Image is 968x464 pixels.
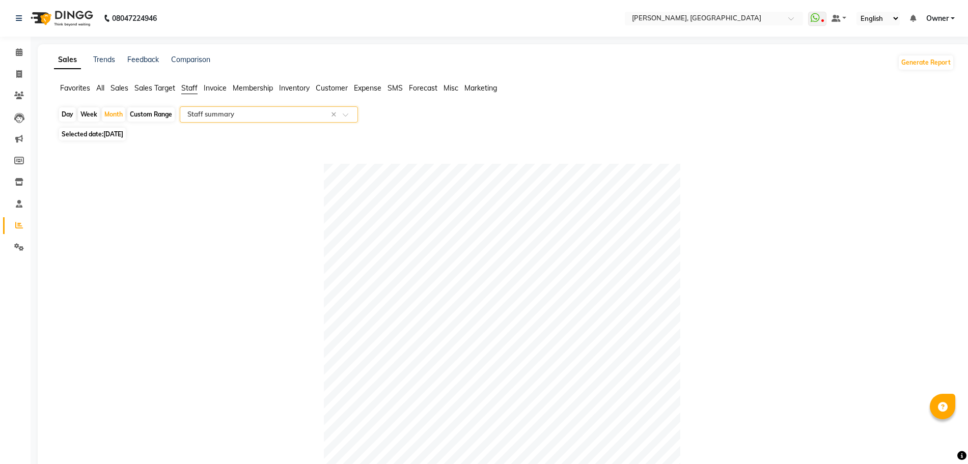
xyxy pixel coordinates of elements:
span: Favorites [60,83,90,93]
span: Clear all [331,109,340,120]
span: Forecast [409,83,437,93]
img: logo [26,4,96,33]
span: Customer [316,83,348,93]
div: Week [78,107,100,122]
span: All [96,83,104,93]
span: Sales Target [134,83,175,93]
a: Comparison [171,55,210,64]
a: Sales [54,51,81,69]
span: Invoice [204,83,227,93]
span: Staff [181,83,198,93]
span: SMS [388,83,403,93]
span: Misc [444,83,458,93]
span: Inventory [279,83,310,93]
span: Sales [110,83,128,93]
a: Trends [93,55,115,64]
div: Month [102,107,125,122]
span: Membership [233,83,273,93]
a: Feedback [127,55,159,64]
button: Generate Report [899,55,953,70]
span: Owner [926,13,949,24]
span: Expense [354,83,381,93]
iframe: chat widget [925,423,958,454]
div: Custom Range [127,107,175,122]
span: Selected date: [59,128,126,140]
div: Day [59,107,76,122]
span: [DATE] [103,130,123,138]
span: Marketing [464,83,497,93]
b: 08047224946 [112,4,157,33]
